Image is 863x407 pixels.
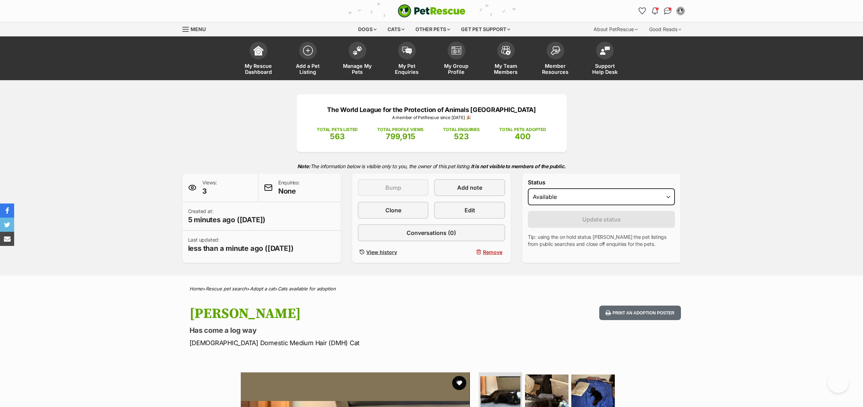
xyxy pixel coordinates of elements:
[317,126,358,133] p: TOTAL PETS LISTED
[278,286,336,291] a: Cats available for adoption
[385,183,401,192] span: Bump
[234,38,283,80] a: My Rescue Dashboard
[528,211,675,228] button: Update status
[402,47,412,54] img: pet-enquiries-icon-7e3ad2cf08bfb03b45e93fb7055b45f3efa6380592205ae92323e6603595dc1f.svg
[540,63,571,75] span: Member Resources
[589,22,643,36] div: About PetRescue
[457,183,482,192] span: Add note
[550,46,560,55] img: member-resources-icon-8e73f808a243e03378d46382f2149f9095a855e16c252ad45f914b54edf8863c.svg
[303,46,313,55] img: add-pet-listing-icon-0afa8454b4691262ce3f59096e99ab1cd57d4a30225e0717b998d2c9b9846f56.svg
[434,202,505,219] a: Edit
[451,46,461,55] img: group-profile-icon-3fa3cf56718a62981997c0bc7e787c4b2cf8bcc04b72c1350f741eb67cf2f40e.svg
[662,5,674,17] a: Conversations
[383,22,409,36] div: Cats
[432,38,481,80] a: My Group Profile
[465,206,475,214] span: Edit
[398,4,466,18] a: PetRescue
[649,5,661,17] button: Notifications
[528,234,675,248] p: Tip: using the on hold status [PERSON_NAME] the pet listings from public searches and close off e...
[452,376,466,390] button: favourite
[358,224,505,241] a: Conversations (0)
[366,248,397,256] span: View history
[454,132,469,141] span: 523
[297,163,310,169] strong: Note:
[307,105,556,114] p: The World League for the Protection of Animals [GEOGRAPHIC_DATA]
[499,126,546,133] p: TOTAL PETS ADOPTED
[637,5,686,17] ul: Account quick links
[675,5,686,17] button: My account
[250,286,275,291] a: Adopt a cat
[358,179,428,196] button: Bump
[441,63,472,75] span: My Group Profile
[188,208,266,225] p: Created at:
[253,46,263,55] img: dashboard-icon-eb2f2d2d3e046f16d808141f083e7271f6b2e854fb5c12c21221c1fb7104beca.svg
[391,63,423,75] span: My Pet Enquiries
[599,306,681,320] button: Print an adoption poster
[490,63,522,75] span: My Team Members
[443,126,479,133] p: TOTAL ENQUIRIES
[189,338,489,348] p: [DEMOGRAPHIC_DATA] Domestic Medium Hair (DMH) Cat
[172,286,692,291] div: > > >
[600,46,610,55] img: help-desk-icon-fdf02630f3aa405de69fd3d07c3f3aa587a6932b1a1747fa1d2bba05be0121f9.svg
[202,186,217,196] span: 3
[382,38,432,80] a: My Pet Enquiries
[358,202,428,219] a: Clone
[188,243,294,253] span: less than a minute ago ([DATE])
[398,4,466,18] img: logo-cat-932fe2b9b8326f06289b0f2fb663e598f794de774fb13d1741a6617ecf9a85b4.svg
[333,38,382,80] a: Manage My Pets
[202,179,217,196] p: Views:
[410,22,455,36] div: Other pets
[407,229,456,237] span: Conversations (0)
[501,46,511,55] img: team-members-icon-5396bd8760b3fe7c0b43da4ab00e1e3bb1a5d9ba89233759b79545d2d3fc5d0d.svg
[292,63,324,75] span: Add a Pet Listing
[652,7,658,14] img: notifications-46538b983faf8c2785f20acdc204bb7945ddae34d4c08c2a6579f10ce5e182be.svg
[386,132,415,141] span: 799,915
[189,306,489,322] h1: [PERSON_NAME]
[330,132,345,141] span: 563
[189,286,203,291] a: Home
[307,114,556,121] p: A member of PetRescue since [DATE] 🎉
[352,46,362,55] img: manage-my-pets-icon-02211641906a0b7f246fdf0571729dbe1e7629f14944591b6c1af311fb30b64b.svg
[483,248,502,256] span: Remove
[515,132,531,141] span: 400
[191,26,206,32] span: Menu
[677,7,684,14] img: World League for Protection of Animals profile pic
[434,179,505,196] a: Add note
[206,286,247,291] a: Rescue pet search
[528,179,675,185] label: Status
[188,236,294,253] p: Last updated:
[377,126,424,133] p: TOTAL PROFILE VIEWS
[582,215,621,224] span: Update status
[664,7,671,14] img: chat-41dd97257d64d25036548639549fe6c8038ab92f7586957e7f3b1b290dea8141.svg
[353,22,381,36] div: Dogs
[828,372,849,393] iframe: Help Scout Beacon - Open
[481,38,531,80] a: My Team Members
[188,215,266,225] span: 5 minutes ago ([DATE])
[189,325,489,335] p: Has come a log way
[589,63,621,75] span: Support Help Desk
[644,22,686,36] div: Good Reads
[278,186,300,196] span: None
[182,159,681,173] p: The information below is visible only to you, the owner of this pet listing.
[434,247,505,257] button: Remove
[342,63,373,75] span: Manage My Pets
[637,5,648,17] a: Favourites
[283,38,333,80] a: Add a Pet Listing
[385,206,401,214] span: Clone
[580,38,630,80] a: Support Help Desk
[531,38,580,80] a: Member Resources
[471,163,566,169] strong: It is not visible to members of the public.
[182,22,211,35] a: Menu
[243,63,274,75] span: My Rescue Dashboard
[358,247,428,257] a: View history
[456,22,515,36] div: Get pet support
[278,179,300,196] p: Enquiries:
